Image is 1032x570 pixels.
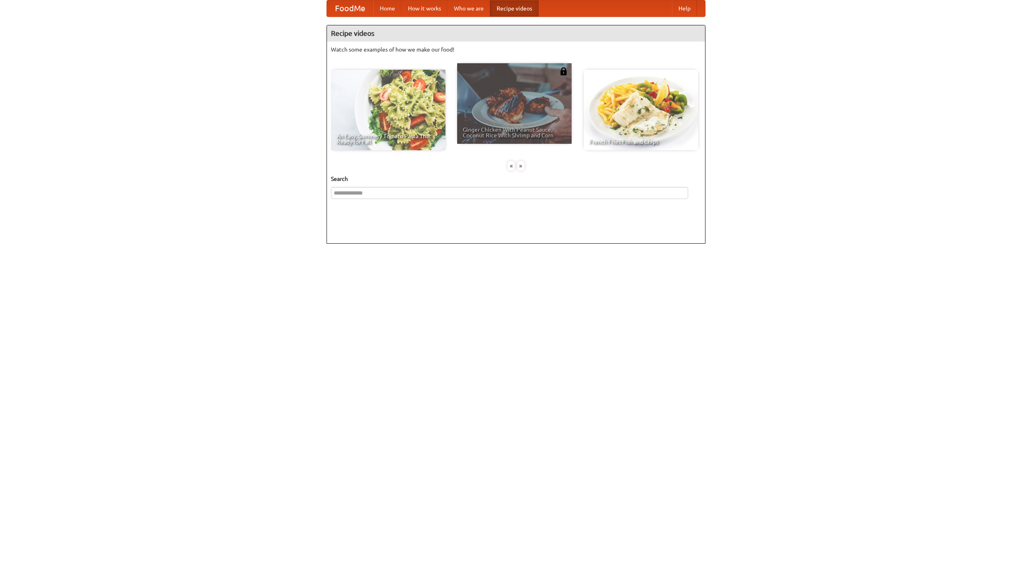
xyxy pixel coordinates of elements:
[560,67,568,75] img: 483408.png
[672,0,697,17] a: Help
[517,161,524,171] div: »
[589,139,693,145] span: French Fries Fish and Chips
[490,0,539,17] a: Recipe videos
[331,46,701,54] p: Watch some examples of how we make our food!
[331,70,445,150] a: An Easy, Summery Tomato Pasta That's Ready for Fall
[447,0,490,17] a: Who we are
[327,25,705,41] h4: Recipe videos
[327,0,373,17] a: FoodMe
[402,0,447,17] a: How it works
[508,161,515,171] div: «
[584,70,698,150] a: French Fries Fish and Chips
[337,133,440,145] span: An Easy, Summery Tomato Pasta That's Ready for Fall
[373,0,402,17] a: Home
[331,175,701,183] h5: Search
